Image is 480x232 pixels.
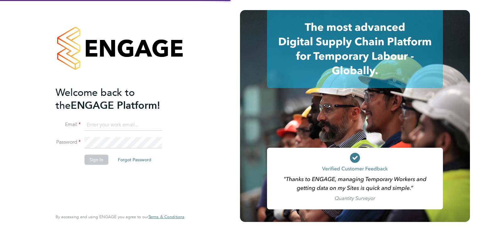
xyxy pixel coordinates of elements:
button: Forgot Password [113,155,156,165]
input: Enter your work email... [85,119,162,131]
h2: ENGAGE Platform! [56,86,178,112]
span: Welcome back to the [56,86,135,112]
button: Sign In [85,155,108,165]
span: By accessing and using ENGAGE you agree to our [56,214,184,219]
label: Email [56,121,81,128]
a: Terms & Conditions [148,214,184,219]
label: Password [56,139,81,146]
